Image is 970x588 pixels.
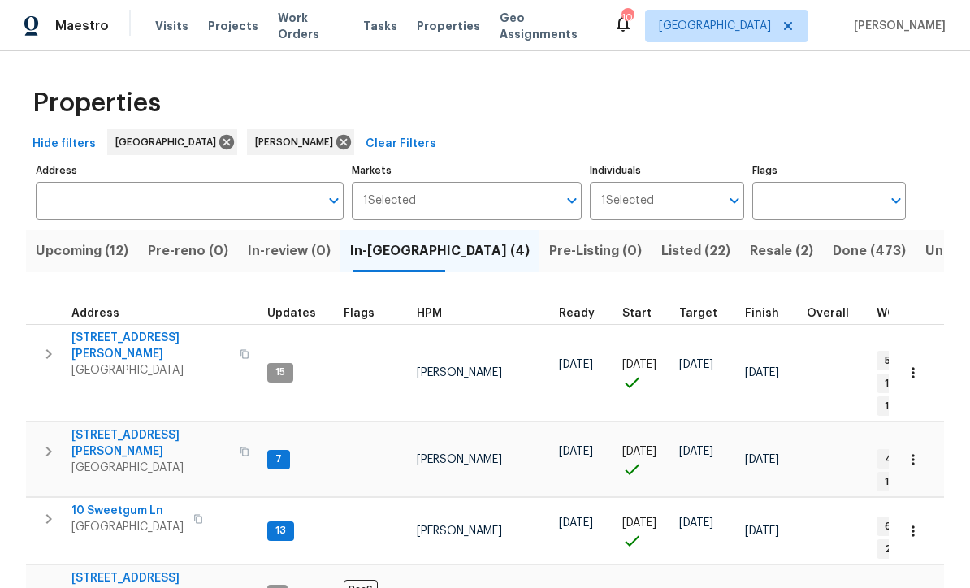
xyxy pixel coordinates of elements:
span: Tasks [363,20,397,32]
span: HPM [417,308,442,319]
span: [GEOGRAPHIC_DATA] [71,362,230,378]
span: 1 Sent [878,377,921,391]
td: Project started on time [616,324,673,422]
td: Project started on time [616,498,673,564]
span: 5 WIP [878,354,916,368]
span: Flags [344,308,375,319]
button: Open [323,189,345,212]
div: Days past target finish date [807,308,864,319]
button: Hide filters [26,129,102,159]
span: Geo Assignments [500,10,594,42]
label: Markets [352,166,582,175]
span: Target [679,308,717,319]
span: Listed (22) [661,240,730,262]
span: Updates [267,308,316,319]
span: In-[GEOGRAPHIC_DATA] (4) [350,240,530,262]
span: [DATE] [745,525,779,537]
span: 7 [269,452,288,466]
span: [DATE] [559,517,593,529]
span: Start [622,308,652,319]
div: [PERSON_NAME] [247,129,354,155]
span: Properties [32,95,161,111]
span: Address [71,308,119,319]
span: [DATE] [559,359,593,370]
span: Overall [807,308,849,319]
div: 106 [621,10,633,26]
span: Finish [745,308,779,319]
span: Hide filters [32,134,96,154]
label: Address [36,166,344,175]
button: Open [885,189,907,212]
span: 1 Selected [601,194,654,208]
span: Ready [559,308,595,319]
span: 1 Selected [363,194,416,208]
span: [DATE] [622,359,656,370]
button: Clear Filters [359,129,443,159]
button: Open [561,189,583,212]
span: [DATE] [745,454,779,465]
div: Target renovation project end date [679,308,732,319]
span: [PERSON_NAME] [417,367,502,378]
span: Pre-Listing (0) [549,240,642,262]
span: [STREET_ADDRESS][PERSON_NAME] [71,330,230,362]
span: [GEOGRAPHIC_DATA] [115,134,223,150]
span: [DATE] [622,517,656,529]
span: WO Completion [877,308,966,319]
span: Projects [208,18,258,34]
span: 1 Accepted [878,475,946,489]
span: [GEOGRAPHIC_DATA] [71,519,184,535]
span: 15 [269,365,292,379]
span: [PERSON_NAME] [847,18,946,34]
td: Project started on time [616,422,673,497]
span: Pre-reno (0) [148,240,228,262]
span: 1 Accepted [878,400,946,413]
span: [DATE] [622,446,656,457]
label: Individuals [590,166,743,175]
span: Upcoming (12) [36,240,128,262]
span: Resale (2) [750,240,813,262]
div: Actual renovation start date [622,308,666,319]
span: [PERSON_NAME] [417,525,502,537]
div: Projected renovation finish date [745,308,794,319]
span: [STREET_ADDRESS][PERSON_NAME] [71,427,230,460]
div: [GEOGRAPHIC_DATA] [107,129,237,155]
span: [DATE] [745,367,779,378]
span: Done (473) [833,240,906,262]
button: Open [723,189,746,212]
span: 10 Sweetgum Ln [71,503,184,519]
label: Flags [752,166,906,175]
span: [DATE] [679,446,713,457]
span: Properties [417,18,480,34]
span: Maestro [55,18,109,34]
span: [DATE] [679,359,713,370]
span: In-review (0) [248,240,331,262]
div: Earliest renovation start date (first business day after COE or Checkout) [559,308,609,319]
span: 2 Accepted [878,543,949,556]
span: 4 WIP [878,452,918,466]
span: [GEOGRAPHIC_DATA] [659,18,771,34]
span: Work Orders [278,10,344,42]
span: 6 WIP [878,520,917,534]
span: Visits [155,18,188,34]
span: [PERSON_NAME] [255,134,340,150]
span: [DATE] [679,517,713,529]
span: [DATE] [559,446,593,457]
span: [PERSON_NAME] [417,454,502,465]
span: [GEOGRAPHIC_DATA] [71,460,230,476]
span: 13 [269,524,292,538]
span: Clear Filters [366,134,436,154]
